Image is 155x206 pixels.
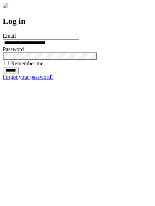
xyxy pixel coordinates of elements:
label: Remember me [11,60,43,66]
label: Email [3,33,16,39]
label: Password [3,46,24,52]
h2: Log in [3,17,152,26]
a: Forgot your password? [3,74,53,80]
img: logo-4e3dc11c47720685a147b03b5a06dd966a58ff35d612b21f08c02c0306f2b779.png [3,3,8,8]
